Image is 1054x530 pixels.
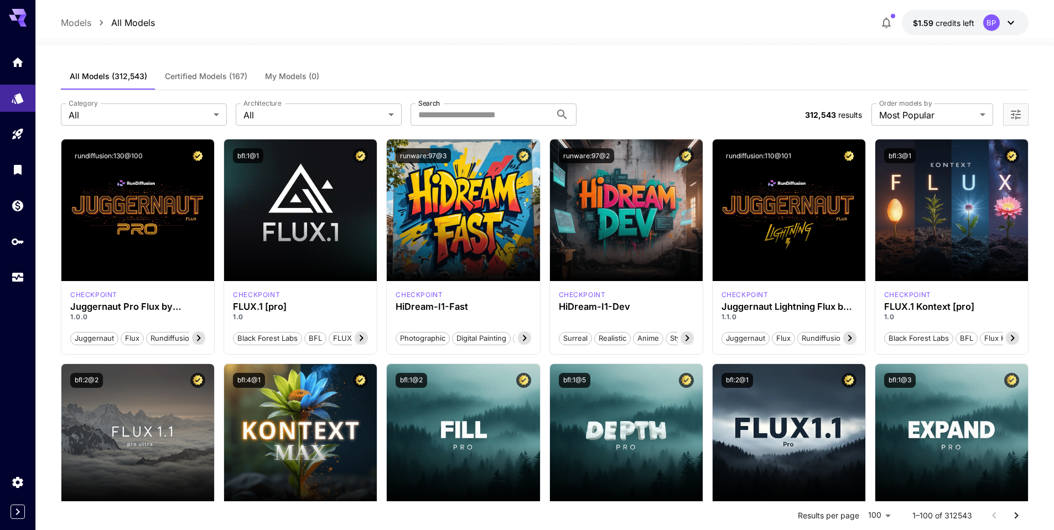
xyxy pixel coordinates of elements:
div: Models [11,91,24,105]
p: 1–100 of 312543 [912,510,972,521]
button: Cinematic [513,331,555,345]
p: checkpoint [396,290,443,300]
h3: FLUX.1 [pro] [233,302,368,312]
nav: breadcrumb [61,16,155,29]
button: rundiffusion [146,331,198,345]
div: Playground [11,127,24,141]
button: rundiffusion:130@100 [70,148,147,163]
button: bfl:2@2 [70,373,103,388]
div: Settings [11,475,24,489]
button: Certified Model – Vetted for best performance and includes a commercial license. [842,373,856,388]
button: Open more filters [1009,108,1022,122]
p: checkpoint [721,290,769,300]
div: FLUX.1 D [70,290,117,300]
div: Juggernaut Pro Flux by RunDiffusion [70,302,205,312]
button: $1.59025BP [902,10,1029,35]
button: juggernaut [70,331,118,345]
p: All Models [111,16,155,29]
button: BFL [956,331,978,345]
span: All Models (312,543) [70,71,147,81]
button: flux [772,331,795,345]
button: Certified Model – Vetted for best performance and includes a commercial license. [679,373,694,388]
span: Photographic [396,333,449,344]
button: Flux Kontext [980,331,1031,345]
div: Usage [11,271,24,284]
p: checkpoint [70,290,117,300]
span: Flux Kontext [980,333,1031,344]
div: Library [11,163,24,176]
div: BP [983,14,1000,31]
button: bfl:2@1 [721,373,753,388]
div: Wallet [11,199,24,212]
span: FLUX.1 [pro] [329,333,380,344]
div: HiDream-I1-Dev [559,302,694,312]
div: API Keys [11,235,24,248]
span: juggernaut [722,333,769,344]
p: 1.0 [233,312,368,322]
button: Realistic [594,331,631,345]
button: Photographic [396,331,450,345]
button: Certified Model – Vetted for best performance and includes a commercial license. [516,148,531,163]
div: 100 [864,507,895,523]
p: checkpoint [559,290,606,300]
button: Expand sidebar [11,505,25,519]
div: HiDream Fast [396,290,443,300]
button: bfl:4@1 [233,373,265,388]
span: $1.59 [913,18,936,28]
span: results [838,110,862,119]
button: rundiffusion [797,331,849,345]
button: bfl:1@3 [884,373,916,388]
button: Certified Model – Vetted for best performance and includes a commercial license. [516,373,531,388]
button: Go to next page [1005,505,1027,527]
p: Results per page [798,510,859,521]
span: Black Forest Labs [885,333,953,344]
label: Order models by [879,98,932,108]
label: Category [69,98,98,108]
button: rundiffusion:110@101 [721,148,796,163]
span: 312,543 [805,110,836,119]
button: Certified Model – Vetted for best performance and includes a commercial license. [353,148,368,163]
p: 1.0.0 [70,312,205,322]
div: $1.59025 [913,17,974,29]
button: Digital Painting [452,331,511,345]
button: Black Forest Labs [884,331,953,345]
button: Certified Model – Vetted for best performance and includes a commercial license. [1004,373,1019,388]
button: runware:97@2 [559,148,614,163]
button: Surreal [559,331,592,345]
button: Certified Model – Vetted for best performance and includes a commercial license. [679,148,694,163]
div: fluxpro [233,290,280,300]
button: Certified Model – Vetted for best performance and includes a commercial license. [190,373,205,388]
button: bfl:1@2 [396,373,427,388]
button: Stylized [666,331,701,345]
button: Black Forest Labs [233,331,302,345]
span: Most Popular [879,108,975,122]
button: Certified Model – Vetted for best performance and includes a commercial license. [842,148,856,163]
label: Architecture [243,98,281,108]
button: Certified Model – Vetted for best performance and includes a commercial license. [353,373,368,388]
div: FLUX.1 Kontext [pro] [884,302,1019,312]
span: Surreal [559,333,591,344]
span: All [69,108,209,122]
button: bfl:3@1 [884,148,916,163]
div: HiDream Dev [559,290,606,300]
button: bfl:1@5 [559,373,590,388]
span: BFL [956,333,977,344]
span: Realistic [595,333,630,344]
p: checkpoint [233,290,280,300]
h3: Juggernaut Lightning Flux by RunDiffusion [721,302,856,312]
span: BFL [305,333,326,344]
div: HiDream-I1-Fast [396,302,531,312]
button: bfl:1@1 [233,148,263,163]
a: Models [61,16,91,29]
span: Digital Painting [453,333,510,344]
span: Black Forest Labs [233,333,302,344]
div: Home [11,55,24,69]
button: Certified Model – Vetted for best performance and includes a commercial license. [190,148,205,163]
button: Anime [633,331,663,345]
span: Cinematic [513,333,555,344]
span: All [243,108,384,122]
span: rundiffusion [798,333,849,344]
